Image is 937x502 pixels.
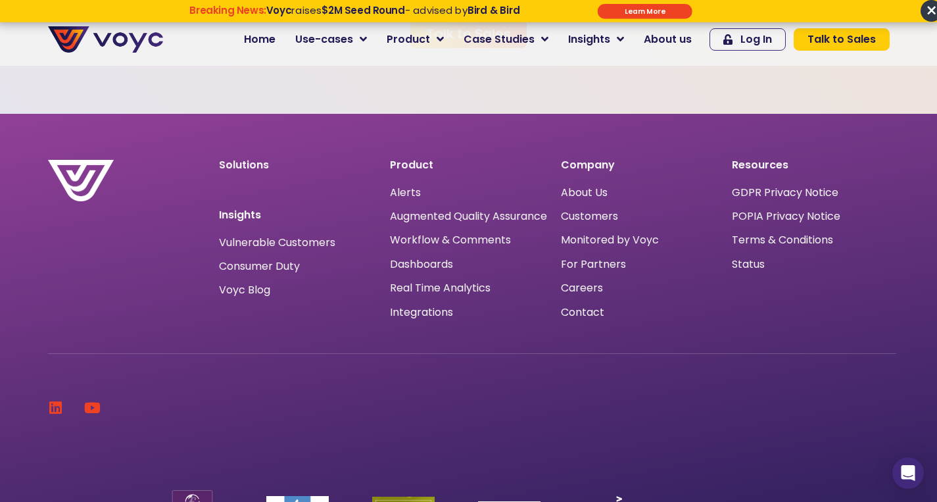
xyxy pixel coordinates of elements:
a: Product [377,26,454,53]
a: Insights [558,26,634,53]
span: Home [244,32,276,47]
span: Use-cases [295,32,353,47]
span: Case Studies [464,32,535,47]
strong: Voyc [266,3,291,17]
a: Augmented Quality Assurance [390,210,547,222]
div: Breaking News: Voyc raises $2M Seed Round - advised by Bird & Bird [139,5,569,28]
span: Insights [568,32,610,47]
span: Talk to Sales [807,34,876,45]
span: raises - advised by [266,3,519,17]
a: Case Studies [454,26,558,53]
span: Log In [740,34,772,45]
a: Vulnerable Customers [219,238,335,248]
strong: $2M Seed Round [321,3,404,17]
a: Use-cases [285,26,377,53]
span: About us [644,32,692,47]
p: Insights [219,210,377,220]
strong: Bird & Bird [467,3,519,17]
img: voyc-full-logo [48,26,163,53]
a: Solutions [219,157,269,172]
span: Product [387,32,430,47]
p: Company [561,160,719,170]
a: Home [234,26,285,53]
a: Consumer Duty [219,261,300,272]
p: Resources [732,160,890,170]
p: Product [390,160,548,170]
div: Open Intercom Messenger [892,457,924,489]
a: Log In [709,28,786,51]
a: About us [634,26,702,53]
div: Submit [597,4,692,19]
a: Talk to Sales [794,28,890,51]
strong: Breaking News: [189,3,266,17]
